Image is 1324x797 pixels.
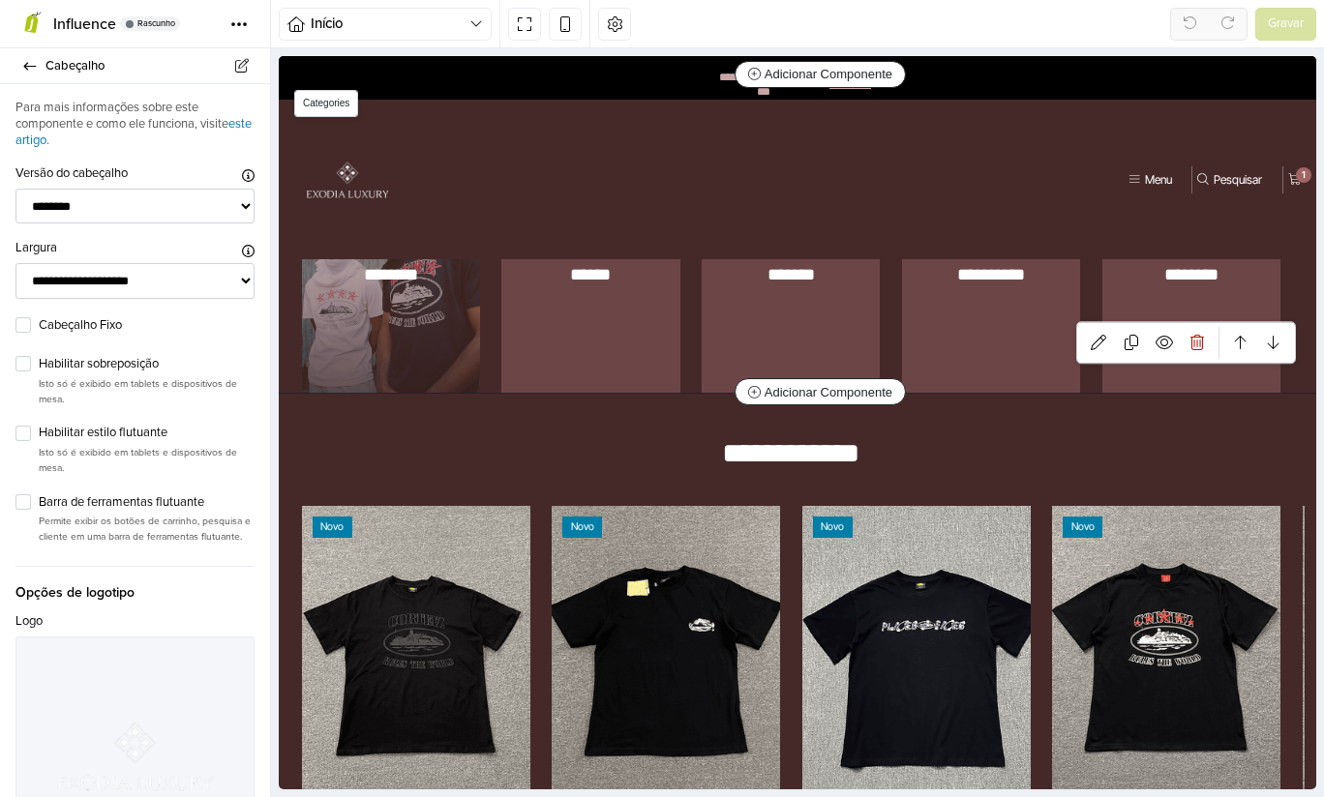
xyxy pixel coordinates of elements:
button: Pesquisar [914,111,987,136]
a: este artigo [15,116,252,148]
div: 5 / 5 [812,100,1012,338]
a: Duplicar [836,270,869,303]
a: Novo [273,450,501,754]
span: Adicionar Componente [469,11,614,25]
a: Novo [524,450,752,754]
img: Exodia Luxury [11,66,127,182]
label: Cabeçalho Fixo [39,316,255,336]
p: Isto só é exibido em tablets e dispositivos de mesa. [39,445,255,475]
span: Rascunho [137,19,175,28]
button: Adicionar Componente [456,5,627,32]
div: 4 / 5 [613,100,813,338]
label: Largura [15,239,57,258]
div: 2 / 5 [212,100,412,338]
div: Menu [866,118,893,130]
a: Baixar [978,270,1011,303]
p: Para mais informações sobre este componente e como ele funciona, visite . [15,100,255,149]
button: Menu [845,111,897,136]
p: Isto só é exibido em tablets e dispositivos de mesa. [39,376,255,406]
a: Novo [773,450,1002,754]
div: Novo [284,460,323,482]
span: Categories [15,34,79,61]
a: Ocultar [869,270,902,303]
div: 3 / 5 [412,100,613,338]
div: 1 / 5 [12,100,212,338]
span: Adicionar Componente [469,329,614,343]
label: Habilitar sobreposição [39,355,255,374]
span: Gravar [1268,15,1304,34]
a: Editar [803,270,836,303]
label: Versão do cabeçalho [15,164,128,184]
span: Início [311,13,469,35]
a: Subir [946,270,978,303]
p: Permite exibir os botões de carrinho, pesquisa e cliente em uma barra de ferramentas flutuante. [39,514,255,544]
label: Habilitar estilo flutuante [39,424,255,443]
div: 1 [1017,111,1033,127]
label: Logo [15,612,43,632]
div: Novo [784,460,824,482]
span: Influence [53,15,116,34]
button: Carrinho [1005,111,1027,136]
button: Adicionar Componente [456,322,627,349]
div: Novo [534,460,574,482]
button: Gravar [1255,8,1316,41]
a: Novo [23,450,252,754]
label: Barra de ferramentas flutuante [39,493,255,513]
a: Apagar [902,270,935,303]
div: Pesquisar [935,118,983,130]
span: Cabeçalho [45,52,247,79]
button: Início [279,8,492,41]
span: Opções de logotipo [15,566,255,603]
div: Novo [34,460,74,482]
